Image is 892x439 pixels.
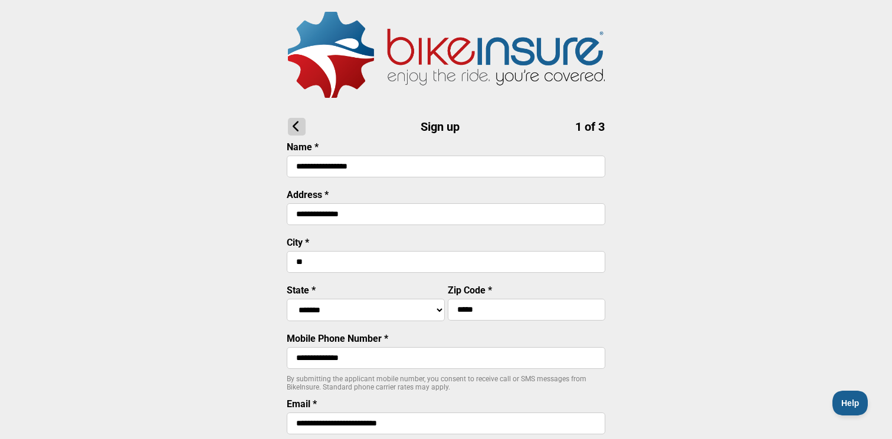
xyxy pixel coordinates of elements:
[287,375,605,391] p: By submitting the applicant mobile number, you consent to receive call or SMS messages from BikeI...
[287,141,319,153] label: Name *
[287,398,317,410] label: Email *
[288,118,605,136] h1: Sign up
[448,285,492,296] label: Zip Code *
[287,285,316,296] label: State *
[832,391,868,415] iframe: Toggle Customer Support
[287,189,329,200] label: Address *
[575,120,605,134] span: 1 of 3
[287,333,388,344] label: Mobile Phone Number *
[287,237,309,248] label: City *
